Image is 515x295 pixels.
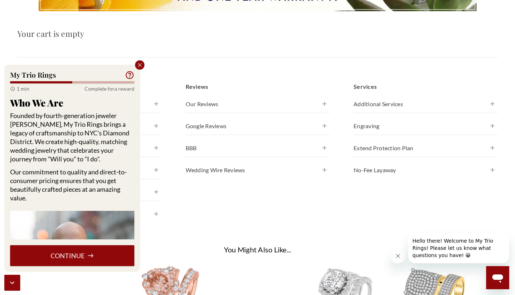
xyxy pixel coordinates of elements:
iframe: Close message [391,249,405,263]
h4: Google Reviews [186,122,330,130]
h4: No-Fee Layaway [354,166,498,174]
div: My Trio Rings [10,71,56,79]
strong: Who We Are [10,96,63,109]
p: Founded by fourth-generation jeweler [PERSON_NAME], My Trio Rings brings a legacy of craftsmanshi... [10,111,134,163]
h4: Engraving [354,122,498,130]
iframe: Button to launch messaging window [486,266,509,289]
div: Complete for a reward [85,85,134,93]
p: Our commitment to quality and direct-to-consumer pricing ensures that you get beautifully crafted... [10,168,134,202]
h4: Extend Protection Plan [354,144,498,152]
iframe: Message from company [408,233,509,263]
h3: Your cart is empty [17,28,498,40]
div: 1 min [10,85,29,93]
h4: Our Reviews [186,100,330,108]
h3: Services [354,82,498,91]
h4: Wedding Wire Reviews [186,166,330,174]
h3: Reviews [186,82,330,91]
h4: BBB [186,144,330,152]
h4: Additional Services [354,100,498,108]
div: Close popup [135,60,144,70]
button: Continue [10,245,134,266]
